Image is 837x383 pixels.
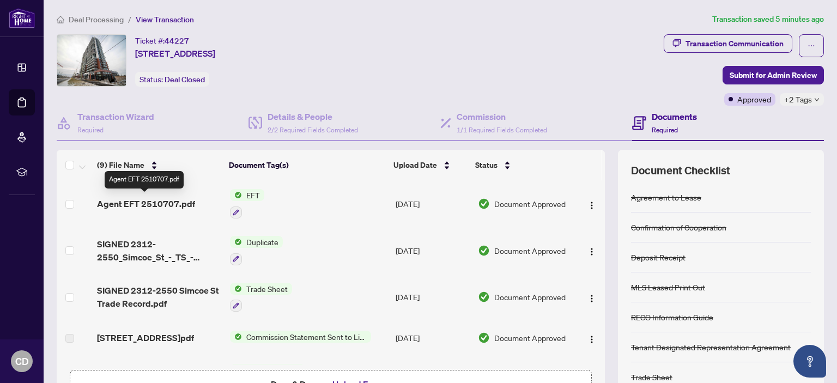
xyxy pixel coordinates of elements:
span: View Transaction [136,15,194,25]
img: IMG-E12267670_1.jpg [57,35,126,86]
td: [DATE] [391,180,474,227]
span: Document Approved [494,198,566,210]
li: / [128,13,131,26]
span: Document Approved [494,245,566,257]
img: Status Icon [230,189,242,201]
h4: Documents [652,110,697,123]
span: CD [15,354,29,369]
button: Logo [583,288,601,306]
th: Document Tag(s) [225,150,390,180]
span: Agent EFT 2510707.pdf [97,197,195,210]
span: (9) File Name [97,159,144,171]
span: 2/2 Required Fields Completed [268,126,358,134]
img: Document Status [478,245,490,257]
button: Logo [583,329,601,346]
div: Confirmation of Cooperation [631,221,726,233]
img: Status Icon [230,283,242,295]
span: Commission Statement Sent to Listing Brokerage [242,331,371,343]
th: Upload Date [389,150,470,180]
span: Document Approved [494,291,566,303]
th: Status [471,150,573,180]
span: Approved [737,93,771,105]
img: Document Status [478,198,490,210]
img: Logo [587,247,596,256]
h4: Transaction Wizard [77,110,154,123]
div: Trade Sheet [631,371,672,383]
button: Logo [583,195,601,212]
span: Submit for Admin Review [730,66,817,84]
button: Open asap [793,345,826,378]
span: Required [77,126,104,134]
span: 44227 [165,36,189,46]
img: Status Icon [230,236,242,248]
span: [STREET_ADDRESS] [135,47,215,60]
img: Logo [587,335,596,344]
h4: Commission [457,110,547,123]
div: Deposit Receipt [631,251,686,263]
span: Deposit Receipt [242,364,305,376]
span: SIGNED 2312-2550 Simcoe St Trade Record.pdf [97,284,221,310]
img: Status Icon [230,364,242,376]
img: Logo [587,294,596,303]
div: MLS Leased Print Out [631,281,705,293]
span: [STREET_ADDRESS]pdf [97,331,194,344]
img: Document Status [478,291,490,303]
span: Deal Processing [69,15,124,25]
td: [DATE] [391,274,474,321]
span: +2 Tags [784,93,812,106]
span: Deal Closed [165,75,205,84]
img: Status Icon [230,331,242,343]
span: Duplicate [242,236,283,248]
span: Document Checklist [631,163,730,178]
button: Submit for Admin Review [723,66,824,84]
article: Transaction saved 5 minutes ago [712,13,824,26]
span: 1/1 Required Fields Completed [457,126,547,134]
span: SIGNED 2312-2550_Simcoe_St_-_TS_-_AGENT_TO_REVIEW.pdf [97,238,221,264]
div: RECO Information Guide [631,311,713,323]
span: down [814,97,820,102]
span: EFT [242,189,264,201]
div: Ticket #: [135,34,189,47]
button: Status IconDuplicate [230,236,283,265]
img: Logo [587,201,596,210]
span: Upload Date [393,159,437,171]
span: Status [475,159,498,171]
div: Transaction Communication [686,35,784,52]
td: [DATE] [391,227,474,274]
button: Status IconCommission Statement Sent to Listing Brokerage [230,331,371,343]
div: Tenant Designated Representation Agreement [631,341,791,353]
div: Agent EFT 2510707.pdf [105,171,184,189]
button: Status IconTrade Sheet [230,283,292,312]
button: Status IconEFT [230,189,264,218]
button: Logo [583,242,601,259]
div: Agreement to Lease [631,191,701,203]
button: Transaction Communication [664,34,792,53]
span: Required [652,126,678,134]
img: Document Status [478,332,490,344]
div: Status: [135,72,209,87]
span: ellipsis [808,42,815,50]
td: [DATE] [391,320,474,355]
th: (9) File Name [93,150,225,180]
span: Document Approved [494,332,566,344]
span: home [57,16,64,23]
h4: Details & People [268,110,358,123]
img: logo [9,8,35,28]
span: Trade Sheet [242,283,292,295]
